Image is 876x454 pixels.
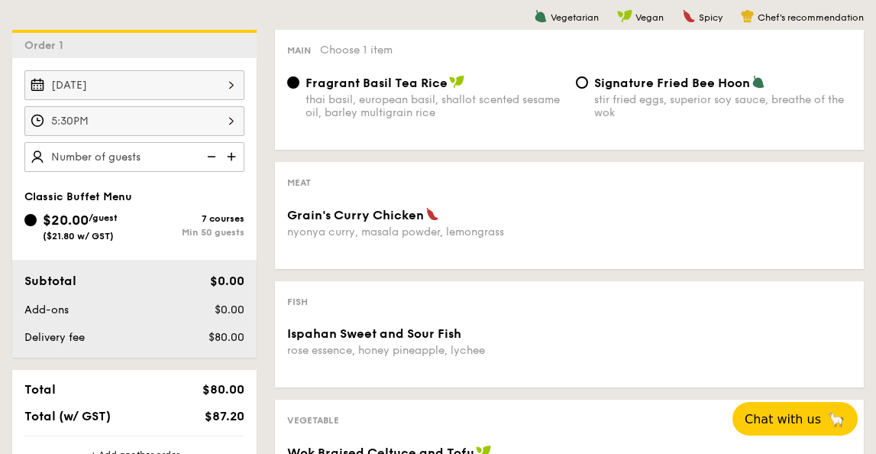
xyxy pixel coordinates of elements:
[732,402,858,436] button: Chat with us🦙
[576,76,588,89] input: Signature Fried Bee Hoonstir fried eggs, superior soy sauce, breathe of the wok
[199,142,221,171] img: icon-reduce.1d2dbef1.svg
[202,382,244,397] span: $80.00
[752,75,765,89] img: icon-vegetarian.fe4039eb.svg
[287,225,564,238] div: nyonya curry, masala powder, lemongrass
[24,382,56,397] span: Total
[24,190,132,203] span: Classic Buffet Menu
[24,39,69,52] span: Order 1
[24,142,244,172] input: Number of guests
[305,76,448,90] span: Fragrant Basil Tea Rice
[287,415,339,426] span: Vegetable
[594,93,852,119] div: stir fried eggs, superior soy sauce, breathe of the wok
[305,93,564,119] div: thai basil, european basil, shallot scented sesame oil, barley multigrain rice
[210,274,244,288] span: $0.00
[287,177,311,188] span: Meat
[449,75,464,89] img: icon-vegan.f8ff3823.svg
[24,106,244,136] input: Event time
[215,303,244,316] span: $0.00
[287,326,461,341] span: Ispahan Sweet and Sour Fish
[827,410,845,428] span: 🦙
[89,212,118,223] span: /guest
[287,208,424,222] span: Grain's Curry Chicken
[425,207,439,221] img: icon-spicy.37a8142b.svg
[43,212,89,229] span: $20.00
[745,412,821,426] span: Chat with us
[287,297,308,307] span: Fish
[24,303,69,316] span: Add-ons
[617,9,632,23] img: icon-vegan.f8ff3823.svg
[43,231,114,242] span: ($21.80 w/ GST)
[287,45,311,56] span: Main
[24,70,244,100] input: Event date
[682,9,696,23] img: icon-spicy.37a8142b.svg
[134,227,244,238] div: Min 50 guests
[551,12,599,23] span: Vegetarian
[205,409,244,423] span: $87.20
[24,331,85,344] span: Delivery fee
[24,274,76,288] span: Subtotal
[635,12,664,23] span: Vegan
[24,409,111,423] span: Total (w/ GST)
[741,9,755,23] img: icon-chef-hat.a58ddaea.svg
[534,9,548,23] img: icon-vegetarian.fe4039eb.svg
[221,142,244,171] img: icon-add.58712e84.svg
[320,44,393,57] span: Choose 1 item
[594,76,750,90] span: Signature Fried Bee Hoon
[134,213,244,224] div: 7 courses
[208,331,244,344] span: $80.00
[287,76,299,89] input: Fragrant Basil Tea Ricethai basil, european basil, shallot scented sesame oil, barley multigrain ...
[758,12,864,23] span: Chef's recommendation
[287,344,564,357] div: rose essence, honey pineapple, lychee
[699,12,722,23] span: Spicy
[24,214,37,226] input: $20.00/guest($21.80 w/ GST)7 coursesMin 50 guests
